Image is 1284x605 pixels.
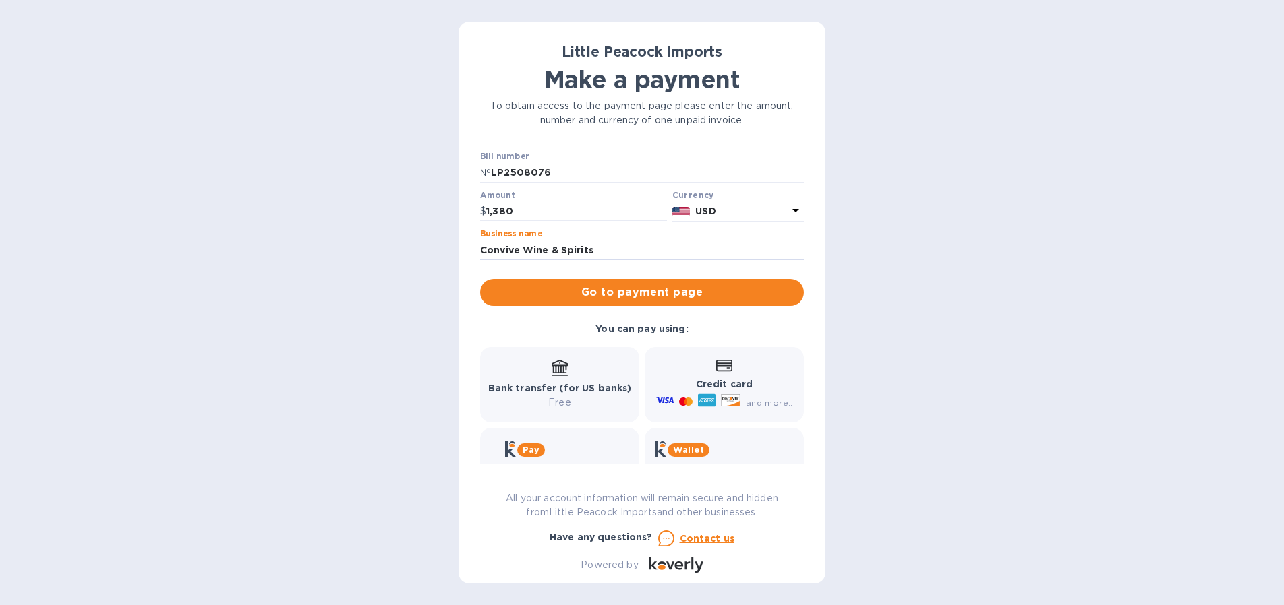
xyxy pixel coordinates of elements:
[523,445,539,455] b: Pay
[480,204,486,218] p: $
[581,558,638,572] p: Powered by
[488,395,632,410] p: Free
[480,65,804,94] h1: Make a payment
[595,323,688,334] b: You can pay using:
[488,383,632,393] b: Bank transfer (for US banks)
[480,166,491,180] p: №
[480,191,515,199] label: Amount
[655,464,793,474] b: Instant transfers via Wallet
[673,445,704,455] b: Wallet
[550,532,653,542] b: Have any questions?
[505,464,615,474] b: Get more time to pay
[695,205,716,216] b: USD
[486,201,667,222] input: 0.00
[680,533,735,544] u: Contact us
[746,397,795,408] span: and more...
[491,284,793,300] span: Go to payment page
[491,162,804,183] input: Enter bill number
[480,279,804,306] button: Go to payment page
[696,379,753,389] b: Credit card
[672,207,691,216] img: USD
[480,491,804,519] p: All your account information will remain secure and hidden from Little Peacock Imports and other ...
[562,43,722,60] b: Little Peacock Imports
[480,99,804,127] p: To obtain access to the payment page please enter the amount, number and currency of one unpaid i...
[480,240,804,260] input: Enter business name
[480,230,542,238] label: Business name
[672,190,714,200] b: Currency
[480,153,529,161] label: Bill number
